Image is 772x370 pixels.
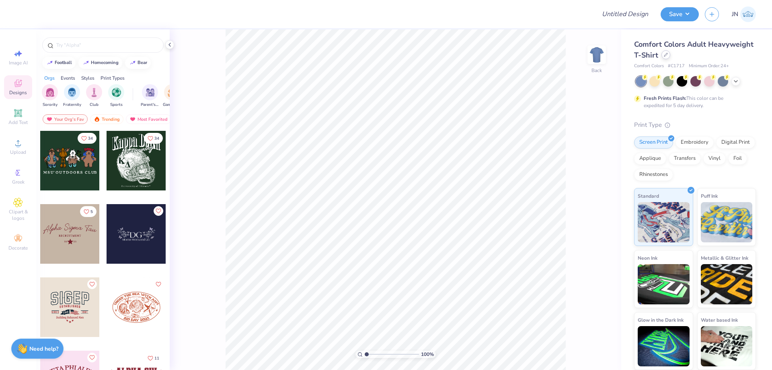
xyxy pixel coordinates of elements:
div: filter for Parent's Weekend [141,84,159,108]
button: Like [87,353,97,362]
button: filter button [86,84,102,108]
span: 34 [154,136,159,141]
button: filter button [163,84,181,108]
div: Applique [634,153,666,165]
button: Like [87,279,97,289]
div: Orgs [44,74,55,82]
img: Metallic & Glitter Ink [701,264,753,304]
button: Like [144,353,163,364]
div: Print Type [634,120,756,130]
div: football [55,60,72,65]
div: Screen Print [634,136,673,149]
button: Save [661,7,699,21]
div: filter for Fraternity [63,84,81,108]
div: Styles [81,74,94,82]
img: Neon Ink [638,264,690,304]
img: Glow in the Dark Ink [638,326,690,366]
div: filter for Sports [108,84,124,108]
img: trending.gif [94,116,100,122]
span: Metallic & Glitter Ink [701,254,748,262]
span: Fraternity [63,102,81,108]
img: most_fav.gif [46,116,53,122]
span: 11 [154,356,159,360]
span: Game Day [163,102,181,108]
span: Decorate [8,245,28,251]
img: Sorority Image [45,88,55,97]
div: Your Org's Fav [43,114,88,124]
img: Jacky Noya [740,6,756,22]
strong: Fresh Prints Flash: [644,95,686,101]
div: Most Favorited [126,114,171,124]
div: Foil [728,153,747,165]
strong: Need help? [29,345,58,353]
div: Transfers [669,153,701,165]
span: Puff Ink [701,192,718,200]
button: filter button [108,84,124,108]
div: Rhinestones [634,169,673,181]
div: Print Types [101,74,125,82]
span: # C1717 [668,63,685,70]
div: Trending [90,114,123,124]
span: Sorority [43,102,57,108]
button: Like [144,133,163,144]
span: Water based Ink [701,316,738,324]
img: Sports Image [112,88,121,97]
span: Designs [9,89,27,96]
img: trend_line.gif [47,60,53,65]
div: filter for Sorority [42,84,58,108]
div: homecoming [91,60,119,65]
img: most_fav.gif [129,116,136,122]
div: Vinyl [703,153,726,165]
button: filter button [141,84,159,108]
span: Neon Ink [638,254,657,262]
span: 34 [88,136,93,141]
img: Parent's Weekend Image [146,88,155,97]
img: Standard [638,202,690,242]
button: homecoming [78,57,122,69]
span: Sports [110,102,123,108]
button: filter button [42,84,58,108]
img: trend_line.gif [83,60,89,65]
img: Club Image [90,88,99,97]
img: Water based Ink [701,326,753,366]
span: Minimum Order: 24 + [689,63,729,70]
button: football [42,57,76,69]
input: Try "Alpha" [55,41,158,49]
div: filter for Club [86,84,102,108]
img: Back [589,47,605,63]
img: Game Day Image [168,88,177,97]
div: Back [591,67,602,74]
input: Untitled Design [595,6,655,22]
span: 100 % [421,351,434,358]
img: trend_line.gif [129,60,136,65]
span: Upload [10,149,26,155]
span: Greek [12,179,25,185]
span: Standard [638,192,659,200]
button: Like [154,279,163,289]
a: JN [732,6,756,22]
span: Parent's Weekend [141,102,159,108]
div: This color can be expedited for 5 day delivery. [644,95,743,109]
div: filter for Game Day [163,84,181,108]
span: Image AI [9,60,28,66]
div: Digital Print [716,136,755,149]
div: bear [138,60,147,65]
span: JN [732,10,738,19]
div: Embroidery [675,136,714,149]
img: Puff Ink [701,202,753,242]
button: filter button [63,84,81,108]
span: Glow in the Dark Ink [638,316,684,324]
span: Comfort Colors [634,63,664,70]
img: Fraternity Image [68,88,76,97]
button: Like [154,206,163,216]
span: Add Text [8,119,28,126]
div: Events [61,74,75,82]
button: bear [125,57,151,69]
button: Like [78,133,96,144]
span: Club [90,102,99,108]
span: Comfort Colors Adult Heavyweight T-Shirt [634,39,754,60]
span: Clipart & logos [4,209,32,221]
span: 5 [90,210,93,214]
button: Like [80,206,96,217]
